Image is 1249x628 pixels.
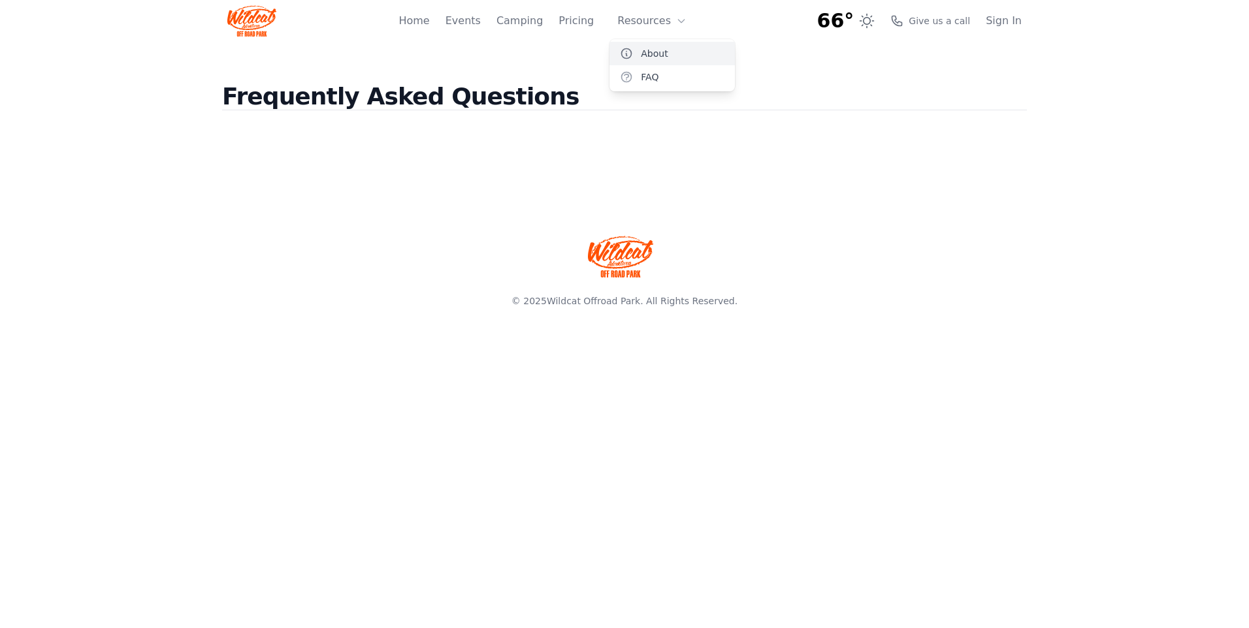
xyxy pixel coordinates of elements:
[817,9,854,33] span: 66°
[547,296,640,306] a: Wildcat Offroad Park
[446,13,481,29] a: Events
[609,42,735,65] a: About
[496,13,543,29] a: Camping
[398,13,429,29] a: Home
[511,296,738,306] span: © 2025 . All Rights Reserved.
[222,84,1027,131] h2: Frequently Asked Questions
[609,65,735,89] a: FAQ
[609,8,694,34] button: Resources
[890,14,970,27] a: Give us a call
[909,14,970,27] span: Give us a call
[588,236,653,277] img: Wildcat Offroad park
[227,5,276,37] img: Wildcat Logo
[986,13,1022,29] a: Sign In
[559,13,594,29] a: Pricing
